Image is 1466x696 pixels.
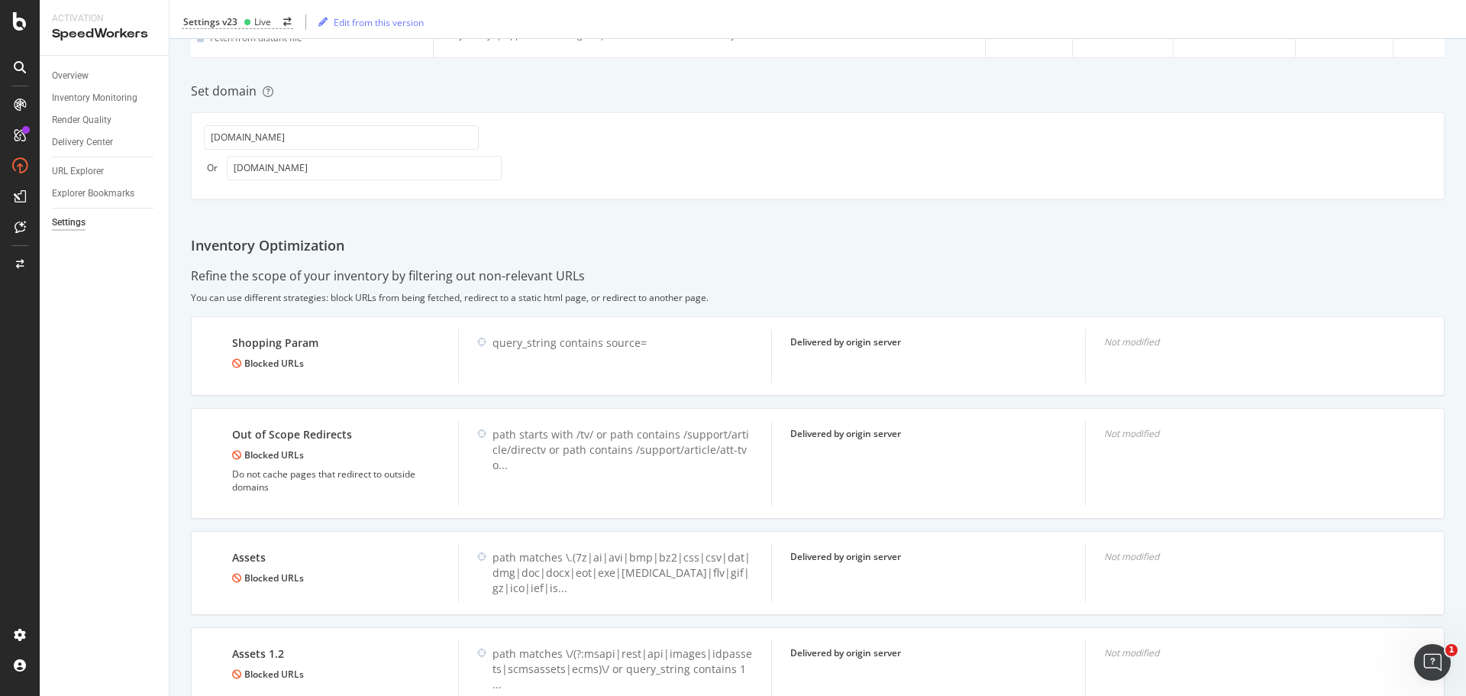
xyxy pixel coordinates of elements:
[52,90,137,106] div: Inventory Monitoring
[52,12,157,25] div: Activation
[232,668,440,681] div: Blocked URLs
[492,677,502,691] span: ...
[52,163,104,180] div: URL Explorer
[283,17,292,26] div: arrow-right-arrow-left
[52,186,158,202] a: Explorer Bookmarks
[232,468,440,494] div: Do not cache pages that redirect to outside domains
[492,335,753,351] div: query_string contains source=
[790,427,1066,440] div: Delivered by origin server
[1104,427,1380,440] div: Not modified
[558,581,567,595] span: ...
[232,448,440,461] div: Blocked URLs
[334,15,424,28] div: Edit from this version
[1414,644,1451,681] iframe: Intercom live chat
[52,90,158,106] a: Inventory Monitoring
[52,112,158,128] a: Render Quality
[52,215,158,231] a: Settings
[52,163,158,180] a: URL Explorer
[52,134,113,151] div: Delivery Center
[191,267,585,285] div: Refine the scope of your inventory by filtering out non-relevant URLs
[1104,550,1380,563] div: Not modified
[790,646,1066,659] div: Delivered by origin server
[52,186,134,202] div: Explorer Bookmarks
[492,550,753,596] div: path matches \.(7z|ai|avi|bmp|bz2|css|csv|dat|dmg|doc|docx|eot|exe|[MEDICAL_DATA]|flv|gif|gz|ico|...
[232,550,440,565] div: Assets
[232,335,440,351] div: Shopping Param
[232,646,440,662] div: Assets 1.2
[191,291,1445,304] div: You can use different strategies: block URLs from being fetched, redirect to a static html page, ...
[52,68,158,84] a: Overview
[1104,646,1380,659] div: Not modified
[204,161,221,174] div: Or
[1104,335,1380,348] div: Not modified
[210,31,302,44] div: Fetch from distant file
[232,357,440,370] div: Blocked URLs
[191,236,1445,256] div: Inventory Optimization
[191,83,1445,100] div: Set domain
[499,458,508,472] span: ...
[790,550,1066,563] div: Delivered by origin server
[183,15,237,28] div: Settings v23
[52,134,158,151] a: Delivery Center
[52,112,111,128] div: Render Quality
[232,427,440,442] div: Out of Scope Redirects
[790,335,1066,348] div: Delivered by origin server
[254,15,271,28] div: Live
[492,427,753,473] div: path starts with /tv/ or path contains /support/article/directv or path contains /support/article...
[52,68,89,84] div: Overview
[52,215,86,231] div: Settings
[492,646,753,692] div: path matches \/(?:msapi|rest|api|images|idpassets|scmsassets|ecms)\/ or query_string contains 1
[52,25,157,43] div: SpeedWorkers
[232,571,440,584] div: Blocked URLs
[312,10,424,34] button: Edit from this version
[1445,644,1458,656] span: 1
